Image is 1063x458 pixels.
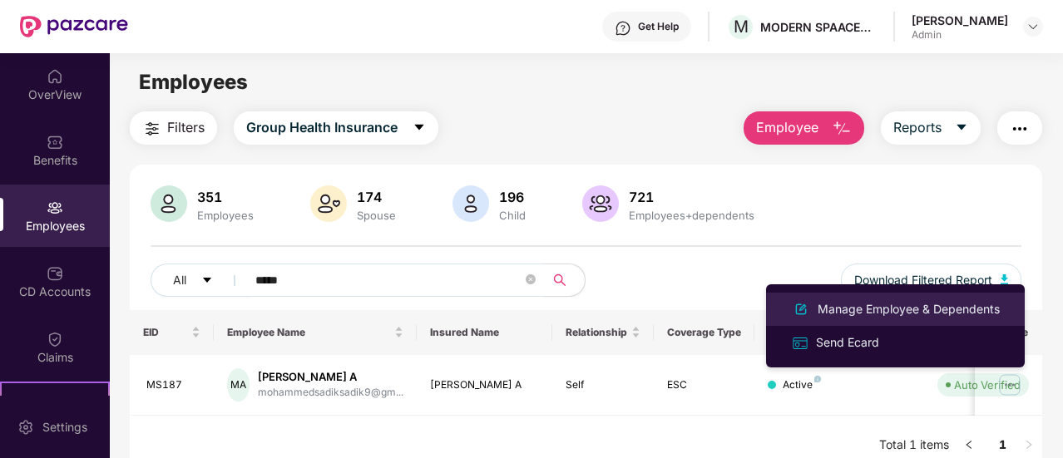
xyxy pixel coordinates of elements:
div: Admin [912,28,1008,42]
span: Reports [893,117,942,138]
img: svg+xml;base64,PHN2ZyB4bWxucz0iaHR0cDovL3d3dy53My5vcmcvMjAwMC9zdmciIHdpZHRoPSIyNCIgaGVpZ2h0PSIyNC... [1010,119,1030,139]
span: Filters [167,117,205,138]
button: Filters [130,111,217,145]
img: svg+xml;base64,PHN2ZyBpZD0iRW1wbG95ZWVzIiB4bWxucz0iaHR0cDovL3d3dy53My5vcmcvMjAwMC9zdmciIHdpZHRoPS... [47,199,63,216]
span: caret-down [955,121,968,135]
span: Employees [139,70,248,94]
img: New Pazcare Logo [20,16,128,37]
img: svg+xml;base64,PHN2ZyB4bWxucz0iaHR0cDovL3d3dy53My5vcmcvMjAwMC9zdmciIHhtbG5zOnhsaW5rPSJodHRwOi8vd3... [791,299,811,319]
span: close-circle [526,273,536,288]
div: MS187 [146,377,201,393]
button: search [544,263,586,297]
div: Active [783,377,821,393]
img: svg+xml;base64,PHN2ZyB4bWxucz0iaHR0cDovL3d3dy53My5vcmcvMjAwMC9zdmciIHdpZHRoPSIxNiIgaGVpZ2h0PSIxNi... [791,334,809,352]
img: svg+xml;base64,PHN2ZyBpZD0iSGVscC0zMngzMiIgeG1sbnM9Imh0dHA6Ly93d3cudzMub3JnLzIwMDAvc3ZnIiB3aWR0aD... [615,20,631,37]
span: search [544,273,576,287]
img: svg+xml;base64,PHN2ZyB4bWxucz0iaHR0cDovL3d3dy53My5vcmcvMjAwMC9zdmciIHhtbG5zOnhsaW5rPSJodHRwOi8vd3... [310,185,347,222]
div: mohammedsadiksadik9@gm... [258,385,403,401]
div: [PERSON_NAME] A [258,369,403,385]
div: 174 [354,189,399,205]
div: Self [566,377,640,393]
div: Employees [194,209,257,222]
th: Insured Name [417,310,552,355]
span: Employee Name [227,326,391,339]
button: Group Health Insurancecaret-down [234,111,438,145]
span: All [173,271,186,289]
span: close-circle [526,274,536,284]
th: Relationship [552,310,654,355]
span: Employee [756,117,818,138]
span: caret-down [413,121,426,135]
th: Coverage Type [654,310,755,355]
div: MODERN SPAACES VENTURES [760,19,877,35]
img: svg+xml;base64,PHN2ZyB4bWxucz0iaHR0cDovL3d3dy53My5vcmcvMjAwMC9zdmciIHdpZHRoPSIyNCIgaGVpZ2h0PSIyNC... [142,119,162,139]
img: manageButton [996,372,1023,398]
img: svg+xml;base64,PHN2ZyBpZD0iU2V0dGluZy0yMHgyMCIgeG1sbnM9Imh0dHA6Ly93d3cudzMub3JnLzIwMDAvc3ZnIiB3aW... [17,419,34,436]
div: Manage Employee & Dependents [814,300,1003,318]
div: MA [227,368,250,401]
span: Group Health Insurance [246,117,398,138]
span: left [964,440,974,450]
span: right [1024,440,1034,450]
span: M [734,17,749,37]
div: Settings [37,419,92,436]
div: [PERSON_NAME] [912,12,1008,28]
div: ESC [667,377,742,393]
button: Reportscaret-down [881,111,981,145]
img: svg+xml;base64,PHN2ZyBpZD0iSG9tZSIgeG1sbnM9Imh0dHA6Ly93d3cudzMub3JnLzIwMDAvc3ZnIiB3aWR0aD0iMjAiIG... [47,68,63,85]
span: caret-down [201,274,213,288]
div: Child [496,209,529,222]
span: Relationship [566,326,628,339]
button: Allcaret-down [151,263,252,297]
img: svg+xml;base64,PHN2ZyB4bWxucz0iaHR0cDovL3d3dy53My5vcmcvMjAwMC9zdmciIHhtbG5zOnhsaW5rPSJodHRwOi8vd3... [1001,274,1009,284]
span: EID [143,326,189,339]
button: Employee [744,111,864,145]
img: svg+xml;base64,PHN2ZyB4bWxucz0iaHR0cDovL3d3dy53My5vcmcvMjAwMC9zdmciIHhtbG5zOnhsaW5rPSJodHRwOi8vd3... [832,119,852,139]
a: 1 [989,432,1016,457]
th: Employee Name [214,310,417,355]
div: 721 [625,189,758,205]
div: Get Help [638,20,679,33]
div: Auto Verified [954,377,1021,393]
img: svg+xml;base64,PHN2ZyB4bWxucz0iaHR0cDovL3d3dy53My5vcmcvMjAwMC9zdmciIHhtbG5zOnhsaW5rPSJodHRwOi8vd3... [452,185,489,222]
div: Employees+dependents [625,209,758,222]
th: EID [130,310,215,355]
div: 196 [496,189,529,205]
img: svg+xml;base64,PHN2ZyB4bWxucz0iaHR0cDovL3d3dy53My5vcmcvMjAwMC9zdmciIHhtbG5zOnhsaW5rPSJodHRwOi8vd3... [582,185,619,222]
img: svg+xml;base64,PHN2ZyBpZD0iQ0RfQWNjb3VudHMiIGRhdGEtbmFtZT0iQ0QgQWNjb3VudHMiIHhtbG5zPSJodHRwOi8vd3... [47,265,63,282]
button: Download Filtered Report [841,263,1022,297]
img: svg+xml;base64,PHN2ZyBpZD0iQmVuZWZpdHMiIHhtbG5zPSJodHRwOi8vd3d3LnczLm9yZy8yMDAwL3N2ZyIgd2lkdGg9Ij... [47,134,63,150]
img: svg+xml;base64,PHN2ZyBpZD0iRHJvcGRvd24tMzJ4MzIiIHhtbG5zPSJodHRwOi8vd3d3LnczLm9yZy8yMDAwL3N2ZyIgd2... [1026,20,1040,33]
img: svg+xml;base64,PHN2ZyB4bWxucz0iaHR0cDovL3d3dy53My5vcmcvMjAwMC9zdmciIHdpZHRoPSI4IiBoZWlnaHQ9IjgiIH... [814,376,821,382]
div: [PERSON_NAME] A [430,377,539,393]
img: svg+xml;base64,PHN2ZyB4bWxucz0iaHR0cDovL3d3dy53My5vcmcvMjAwMC9zdmciIHhtbG5zOnhsaW5rPSJodHRwOi8vd3... [151,185,187,222]
div: 351 [194,189,257,205]
img: svg+xml;base64,PHN2ZyBpZD0iQ2xhaW0iIHhtbG5zPSJodHRwOi8vd3d3LnczLm9yZy8yMDAwL3N2ZyIgd2lkdGg9IjIwIi... [47,331,63,347]
span: Download Filtered Report [854,271,992,289]
div: Spouse [354,209,399,222]
div: Send Ecard [813,333,883,352]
